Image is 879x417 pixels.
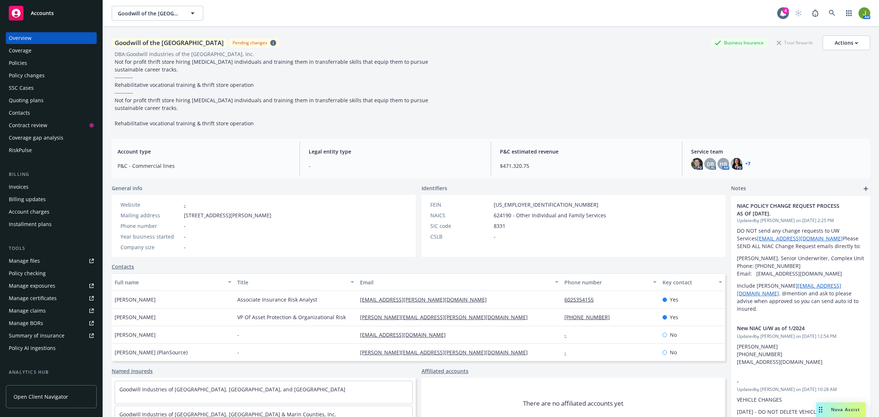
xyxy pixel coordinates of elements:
[500,162,673,170] span: $471,320.75
[711,38,767,47] div: Business Insurance
[112,6,203,21] button: Goodwill of the [GEOGRAPHIC_DATA]
[670,331,677,339] span: No
[237,313,346,321] span: VP Of Asset Protection & Organizational Risk
[430,233,491,240] div: CSLB
[737,217,864,224] span: Updated by [PERSON_NAME] on [DATE] 2:25 PM
[757,235,843,242] a: [EMAIL_ADDRESS][DOMAIN_NAME]
[670,296,678,303] span: Yes
[564,331,572,338] a: -
[842,6,856,21] a: Switch app
[523,399,623,408] span: There are no affiliated accounts yet
[120,243,181,251] div: Company size
[737,333,864,340] span: Updated by [PERSON_NAME] on [DATE] 12:54 PM
[237,331,239,339] span: -
[6,317,97,329] a: Manage BORs
[6,57,97,69] a: Policies
[9,292,57,304] div: Manage certificates
[6,292,97,304] a: Manage certificates
[9,181,29,193] div: Invoices
[115,278,223,286] div: Full name
[9,330,64,342] div: Summary of insurance
[737,386,864,393] span: Updated by [PERSON_NAME] on [DATE] 10:28 AM
[184,243,186,251] span: -
[118,10,181,17] span: Goodwill of the [GEOGRAPHIC_DATA]
[9,70,45,81] div: Policy changes
[835,36,858,50] div: Actions
[115,296,156,303] span: [PERSON_NAME]
[564,278,649,286] div: Phone number
[6,342,97,354] a: Policy AI ingestions
[112,367,153,375] a: Named insureds
[691,148,864,155] span: Service team
[494,222,505,230] span: 8331
[500,148,673,155] span: P&C estimated revenue
[9,57,27,69] div: Policies
[120,222,181,230] div: Phone number
[360,349,534,356] a: [PERSON_NAME][EMAIL_ADDRESS][PERSON_NAME][DOMAIN_NAME]
[115,331,156,339] span: [PERSON_NAME]
[6,255,97,267] a: Manage files
[309,162,482,170] span: -
[119,386,345,393] a: Goodwill Industries of [GEOGRAPHIC_DATA], [GEOGRAPHIC_DATA], and [GEOGRAPHIC_DATA]
[422,184,447,192] span: Identifiers
[357,273,561,291] button: Email
[9,218,52,230] div: Installment plans
[6,218,97,230] a: Installment plans
[360,314,534,321] a: [PERSON_NAME][EMAIL_ADDRESS][PERSON_NAME][DOMAIN_NAME]
[234,273,357,291] button: Title
[6,32,97,44] a: Overview
[112,263,134,270] a: Contacts
[112,273,234,291] button: Full name
[9,317,43,329] div: Manage BORs
[670,313,678,321] span: Yes
[808,6,823,21] a: Report a Bug
[9,119,47,131] div: Contract review
[14,393,68,401] span: Open Client Navigator
[782,7,789,14] div: 4
[184,201,186,208] a: -
[9,379,70,391] div: Loss summary generator
[6,119,97,131] a: Contract review
[564,349,572,356] a: -
[6,132,97,144] a: Coverage gap analysis
[494,211,606,219] span: 624190 - Other Individual and Family Services
[233,40,267,46] div: Pending changes
[9,255,40,267] div: Manage files
[564,314,616,321] a: [PHONE_NUMBER]
[360,296,493,303] a: [EMAIL_ADDRESS][PERSON_NAME][DOMAIN_NAME]
[670,348,677,356] span: No
[9,82,34,94] div: SSC Cases
[120,211,181,219] div: Mailing address
[6,330,97,342] a: Summary of insurance
[9,107,30,119] div: Contacts
[494,233,496,240] span: -
[737,377,845,385] span: -
[237,348,239,356] span: -
[791,6,806,21] a: Start snowing
[112,184,142,192] span: General info
[6,369,97,376] div: Analytics hub
[773,38,817,47] div: Total Rewards
[184,233,186,240] span: -
[861,184,870,193] a: add
[6,70,97,81] a: Policy changes
[9,193,46,205] div: Billing updates
[9,45,31,56] div: Coverage
[184,222,186,230] span: -
[731,318,870,372] div: New NIAC U/W as of 1/2024Updatedby [PERSON_NAME] on [DATE] 12:54 PM[PERSON_NAME] [PHONE_NUMBER] [...
[120,233,181,240] div: Year business started
[9,280,55,292] div: Manage exposures
[9,206,49,218] div: Account charges
[825,6,839,21] a: Search
[737,343,864,366] p: [PERSON_NAME] [PHONE_NUMBER] [EMAIL_ADDRESS][DOMAIN_NAME]
[564,296,600,303] a: 6025354155
[9,132,63,144] div: Coverage gap analysis
[112,38,227,48] div: Goodwill of the [GEOGRAPHIC_DATA]
[737,282,864,313] p: Include [PERSON_NAME] . @mention and ask to please advise when approved so you can send auto id t...
[6,280,97,292] span: Manage exposures
[115,58,430,127] span: Not for profit thrift store hiring [MEDICAL_DATA] individuals and training them in transferrable ...
[6,245,97,252] div: Tools
[118,148,291,155] span: Account type
[120,201,181,208] div: Website
[731,196,870,318] div: NIAC POLICY CHANGE REQUEST PROCESS AS OF [DATE].Updatedby [PERSON_NAME] on [DATE] 2:25 PMDO NOT s...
